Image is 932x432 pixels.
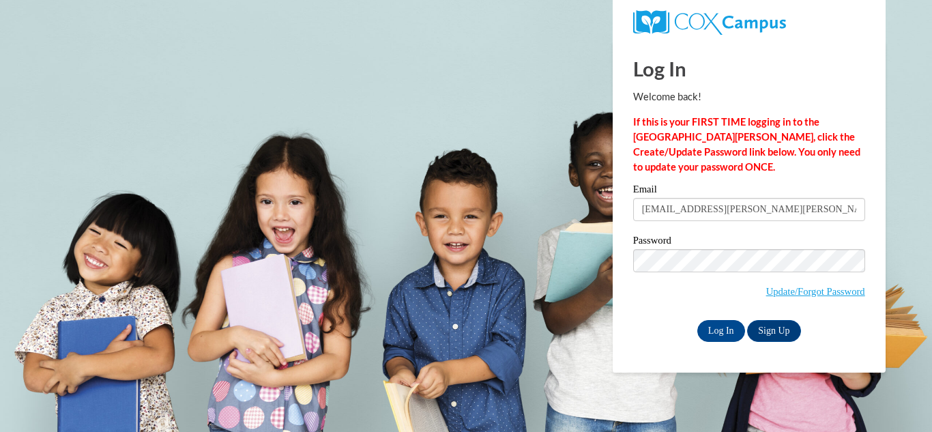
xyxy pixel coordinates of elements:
[633,235,865,249] label: Password
[766,286,865,297] a: Update/Forgot Password
[633,10,865,35] a: COX Campus
[633,89,865,104] p: Welcome back!
[633,184,865,198] label: Email
[633,55,865,83] h1: Log In
[697,320,745,342] input: Log In
[747,320,800,342] a: Sign Up
[633,116,860,173] strong: If this is your FIRST TIME logging in to the [GEOGRAPHIC_DATA][PERSON_NAME], click the Create/Upd...
[633,10,786,35] img: COX Campus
